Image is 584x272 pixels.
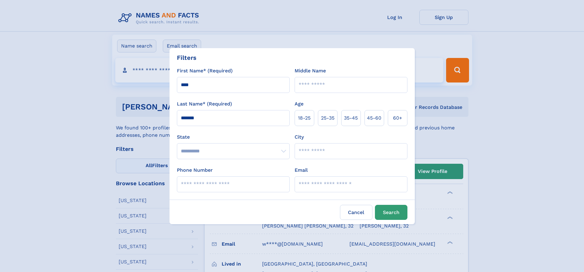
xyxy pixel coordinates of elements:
span: 25‑35 [321,114,334,122]
label: First Name* (Required) [177,67,233,75]
span: 18‑25 [298,114,311,122]
label: City [295,133,304,141]
div: Filters [177,53,197,62]
span: 35‑45 [344,114,358,122]
span: 45‑60 [367,114,381,122]
label: Email [295,167,308,174]
label: Middle Name [295,67,326,75]
label: Cancel [340,205,372,220]
label: State [177,133,290,141]
button: Search [375,205,407,220]
label: Phone Number [177,167,213,174]
span: 60+ [393,114,402,122]
label: Age [295,100,303,108]
label: Last Name* (Required) [177,100,232,108]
